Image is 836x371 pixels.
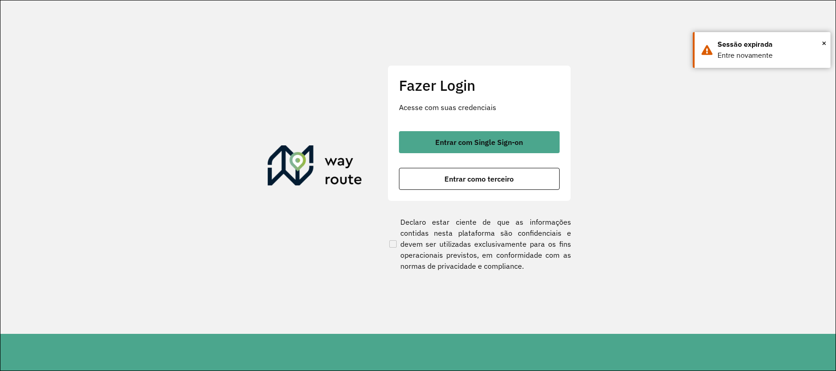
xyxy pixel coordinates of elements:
div: Sessão expirada [718,39,824,50]
label: Declaro estar ciente de que as informações contidas nesta plataforma são confidenciais e devem se... [387,216,571,271]
span: Entrar como terceiro [444,175,514,183]
span: × [822,36,826,50]
button: Close [822,36,826,50]
div: Entre novamente [718,50,824,61]
img: Roteirizador AmbevTech [268,145,362,189]
p: Acesse com suas credenciais [399,102,560,113]
h2: Fazer Login [399,77,560,94]
button: button [399,131,560,153]
span: Entrar com Single Sign-on [435,138,523,146]
button: button [399,168,560,190]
